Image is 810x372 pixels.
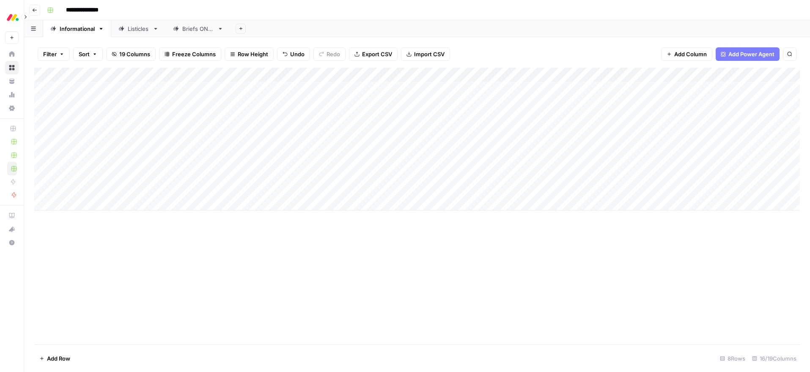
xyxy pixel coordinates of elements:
button: Add Column [661,47,712,61]
button: Add Row [34,352,75,365]
button: Export CSV [349,47,398,61]
span: Row Height [238,50,268,58]
span: Filter [43,50,57,58]
button: What's new? [5,222,19,236]
div: What's new? [5,223,18,235]
button: Workspace: Monday.com [5,7,19,28]
button: Sort [73,47,103,61]
div: 16/19 Columns [749,352,800,365]
a: Briefs ONLY [166,20,231,37]
img: Monday.com Logo [5,10,20,25]
button: Undo [277,47,310,61]
span: Export CSV [362,50,392,58]
a: Informational [43,20,111,37]
a: Home [5,47,19,61]
span: Add Power Agent [728,50,774,58]
button: Filter [38,47,70,61]
div: Briefs ONLY [182,25,214,33]
a: Usage [5,88,19,101]
span: Sort [79,50,90,58]
span: Undo [290,50,305,58]
button: Add Power Agent [716,47,780,61]
button: Row Height [225,47,274,61]
a: Listicles [111,20,166,37]
button: Freeze Columns [159,47,221,61]
a: Your Data [5,74,19,88]
span: Redo [327,50,340,58]
span: Add Row [47,354,70,363]
span: Freeze Columns [172,50,216,58]
button: 19 Columns [106,47,156,61]
div: 8 Rows [717,352,749,365]
div: Informational [60,25,95,33]
a: AirOps Academy [5,209,19,222]
a: Settings [5,101,19,115]
span: Add Column [674,50,707,58]
button: Help + Support [5,236,19,249]
a: Browse [5,61,19,74]
span: Import CSV [414,50,445,58]
button: Import CSV [401,47,450,61]
div: Listicles [128,25,149,33]
button: Redo [313,47,346,61]
span: 19 Columns [119,50,150,58]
